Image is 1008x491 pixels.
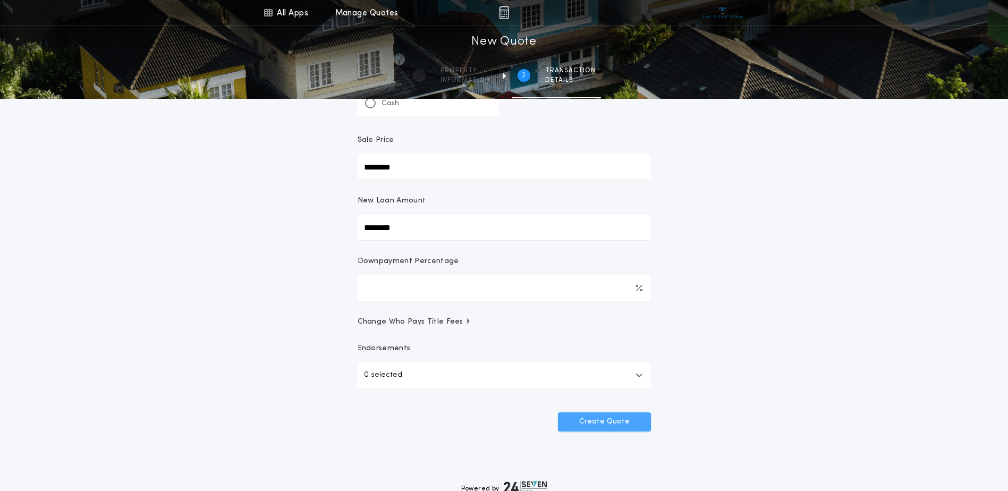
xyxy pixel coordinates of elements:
[358,317,651,327] button: Change Who Pays Title Fees
[358,343,651,354] p: Endorsements
[702,7,742,18] img: vs-icon
[545,76,596,84] span: details
[358,275,651,301] input: Downpayment Percentage
[499,6,509,19] img: img
[358,317,472,327] span: Change Who Pays Title Fees
[382,98,399,109] p: Cash
[441,66,490,75] span: Property
[522,71,526,80] h2: 2
[545,66,596,75] span: Transaction
[558,412,651,431] button: Create Quote
[358,215,651,240] input: New Loan Amount
[358,135,394,146] p: Sale Price
[358,362,651,388] button: 0 selected
[358,256,459,267] p: Downpayment Percentage
[471,33,536,50] h1: New Quote
[441,76,490,84] span: information
[358,196,426,206] p: New Loan Amount
[364,369,402,382] p: 0 selected
[358,154,651,180] input: Sale Price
